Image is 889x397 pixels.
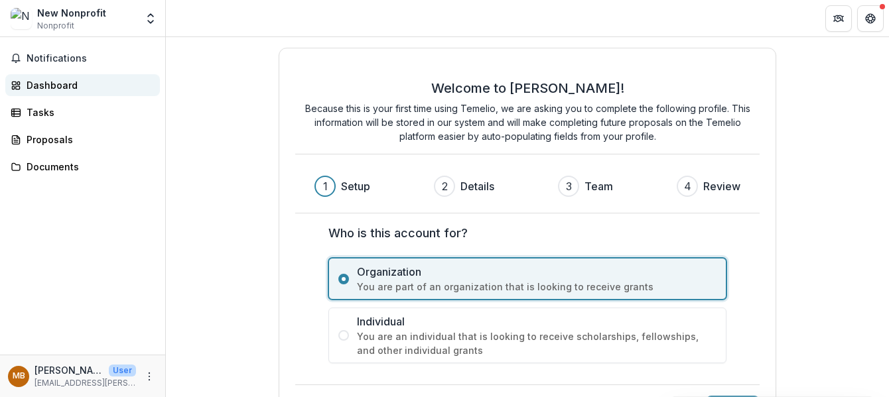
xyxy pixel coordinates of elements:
div: Progress [314,176,740,197]
h2: Welcome to [PERSON_NAME]! [431,80,624,96]
div: New Nonprofit [37,6,106,20]
h3: Setup [341,178,370,194]
p: User [109,365,136,376]
span: Nonprofit [37,20,74,32]
h3: Details [460,178,494,194]
p: Because this is your first time using Temelio, we are asking you to complete the following profil... [295,101,760,143]
a: Dashboard [5,74,160,96]
span: Notifications [27,53,155,64]
h3: Team [584,178,613,194]
button: More [141,369,157,384]
p: [EMAIL_ADDRESS][PERSON_NAME][DOMAIN_NAME] [34,377,136,389]
button: Partners [825,5,852,32]
a: Proposals [5,129,160,150]
span: Individual [357,313,717,329]
div: 4 [684,178,691,194]
div: 2 [442,178,448,194]
div: 1 [323,178,328,194]
label: Who is this account for? [328,224,718,242]
span: Organization [357,264,717,280]
div: Malin Bergman [13,372,25,380]
a: Tasks [5,101,160,123]
div: 3 [566,178,572,194]
span: You are an individual that is looking to receive scholarships, fellowships, and other individual ... [357,329,717,357]
span: You are part of an organization that is looking to receive grants [357,280,717,294]
button: Notifications [5,48,160,69]
div: Documents [27,160,149,174]
h3: Review [703,178,740,194]
img: New Nonprofit [11,8,32,29]
div: Proposals [27,133,149,146]
a: Documents [5,156,160,178]
div: Dashboard [27,78,149,92]
div: Tasks [27,105,149,119]
button: Open entity switcher [141,5,160,32]
button: Get Help [857,5,884,32]
p: [PERSON_NAME] [34,363,103,377]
